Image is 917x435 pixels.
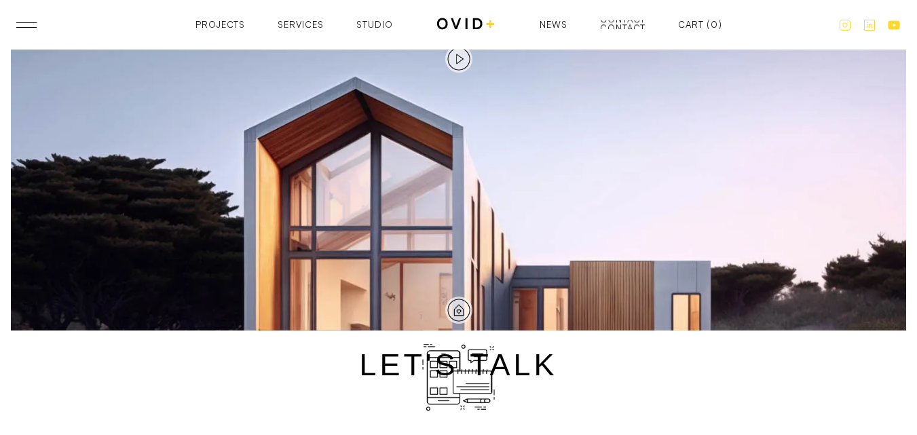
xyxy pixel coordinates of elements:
a: Open cart [678,20,722,29]
a: Projects [195,20,245,29]
a: Services [278,20,324,29]
div: ) [719,20,722,29]
div: Cart [678,20,704,29]
a: Studio [356,20,393,29]
div: 0 [711,20,718,29]
div: Contact [600,24,645,33]
div: let's talk [356,346,561,383]
a: News [540,20,567,29]
div: ( [707,20,710,29]
a: ContactContact [600,20,645,29]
